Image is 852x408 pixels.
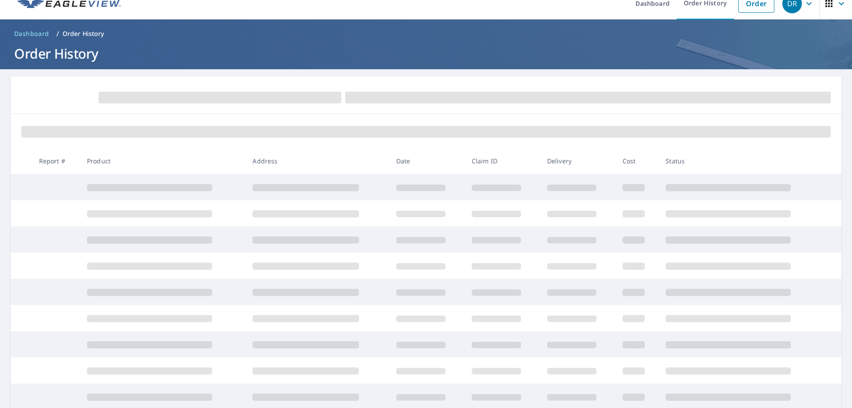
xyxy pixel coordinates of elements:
th: Cost [615,148,659,174]
span: Dashboard [14,29,49,38]
th: Report # [32,148,80,174]
th: Claim ID [465,148,540,174]
a: Dashboard [11,27,53,41]
p: Order History [63,29,104,38]
th: Product [80,148,245,174]
th: Date [389,148,465,174]
th: Address [245,148,389,174]
th: Delivery [540,148,615,174]
nav: breadcrumb [11,27,841,41]
li: / [56,28,59,39]
h1: Order History [11,44,841,63]
th: Status [659,148,824,174]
